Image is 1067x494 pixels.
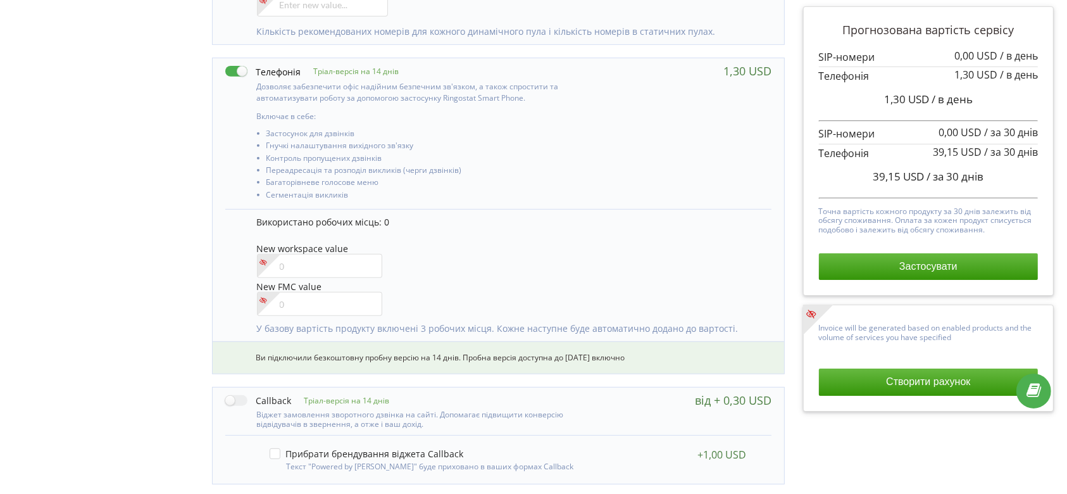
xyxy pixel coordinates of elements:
span: / в день [932,92,973,106]
span: 1,30 USD [954,68,997,82]
span: / в день [1000,49,1038,63]
span: 0,00 USD [954,49,997,63]
input: 0 [257,254,382,278]
div: +1,00 USD [697,448,746,461]
li: Застосунок для дзвінків [266,129,608,141]
p: Тріал-версія на 14 днів [292,395,390,406]
label: Callback [225,394,292,407]
p: Включає в себе: [257,111,608,122]
button: Створити рахунок [819,369,1039,395]
span: / за 30 днів [927,169,983,184]
li: Багаторівневе голосове меню [266,178,608,190]
div: Текст "Powered by [PERSON_NAME]" буде приховано в ваших формах Callback [270,459,604,471]
div: від + 0,30 USD [695,394,771,407]
button: Застосувати [819,253,1039,280]
span: New workspace value [257,243,349,255]
input: 0 [257,292,382,316]
li: Сегментація викликів [266,191,608,203]
p: Точна вартість кожного продукту за 30 днів залежить від обсягу споживання. Оплата за кожен продук... [819,204,1039,234]
span: Використано робочих місць: 0 [257,216,390,228]
li: Гнучкі налаштування вихідного зв'язку [266,141,608,153]
p: Invoice will be generated based on enabled products and the volume of services you have specified [819,320,1039,342]
p: Тріал-версія на 14 днів [301,66,399,77]
p: Телефонія [819,69,1039,84]
label: Прибрати брендування віджета Callback [270,448,464,459]
label: Телефонія [225,65,301,78]
span: / за 30 днів [984,125,1038,139]
span: / за 30 днів [984,145,1038,159]
span: 39,15 USD [873,169,924,184]
p: Дозволяє забезпечити офіс надійним безпечним зв'язком, а також спростити та автоматизувати роботу... [257,81,608,103]
div: 1,30 USD [723,65,771,77]
div: Ви підключили безкоштовну пробну версію на 14 днів. Пробна версія доступна до [DATE] включно [213,341,785,374]
li: Контроль пропущених дзвінків [266,154,608,166]
div: Віджет замовлення зворотного дзвінка на сайті. Допомагає підвищити конверсію відвідувачів в зверн... [225,407,608,429]
span: / в день [1000,68,1038,82]
span: New FMC value [257,281,322,293]
span: 1,30 USD [884,92,929,106]
p: SIP-номери [819,127,1039,141]
p: Кількість рекомендованих номерів для кожного динамічного пула і кількість номерів в статичних пулах. [257,25,759,38]
p: SIP-номери [819,50,1039,65]
li: Переадресація та розподіл викликів (черги дзвінків) [266,166,608,178]
p: У базову вартість продукту включені 3 робочих місця. Кожне наступне буде автоматично додано до ва... [257,322,759,335]
p: Прогнозована вартість сервісу [819,22,1039,39]
span: 0,00 USD [939,125,982,139]
span: 39,15 USD [933,145,982,159]
p: Телефонія [819,146,1039,161]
